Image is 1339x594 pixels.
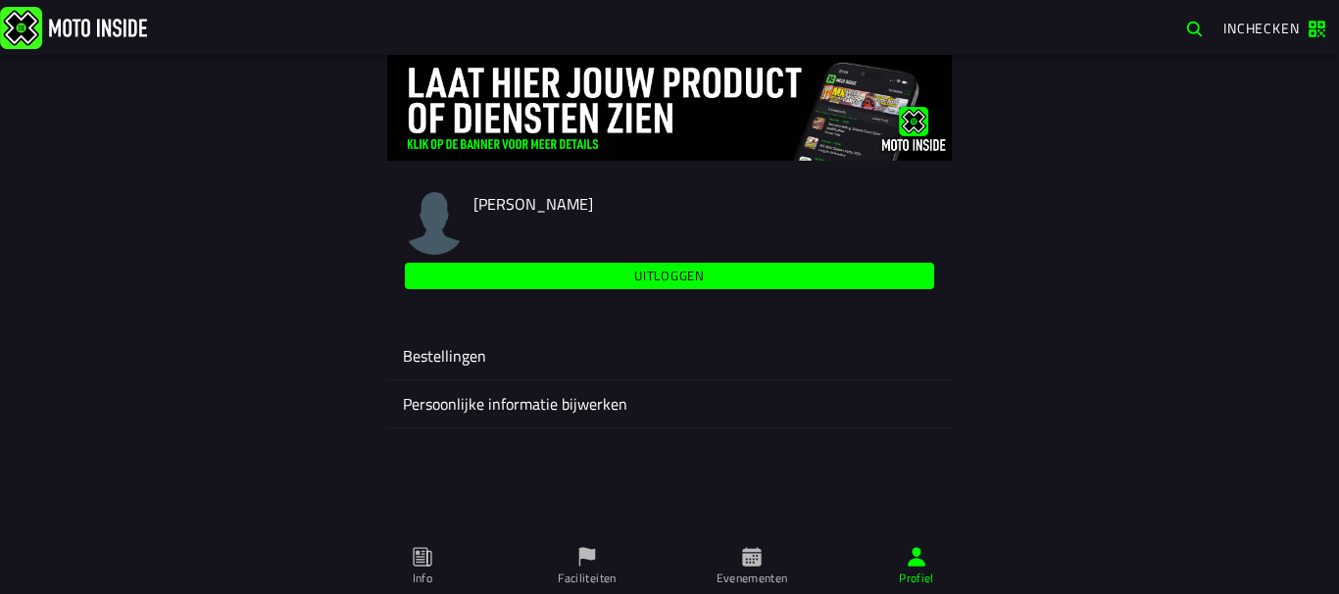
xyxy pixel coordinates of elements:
[403,344,936,368] ion-label: Bestellingen
[558,569,616,587] ion-label: Faciliteiten
[405,263,934,289] ion-button: Uitloggen
[473,192,593,216] span: [PERSON_NAME]
[403,392,936,416] ion-label: Persoonlijke informatie bijwerken
[403,192,466,255] img: user-profile-image
[1223,18,1300,38] span: Inchecken
[1214,11,1335,44] a: Inchecken
[899,569,934,587] ion-label: Profiel
[717,569,788,587] ion-label: Evenementen
[387,55,952,161] img: 4Lg0uCZZgYSq9MW2zyHRs12dBiEH1AZVHKMOLPl0.jpg
[413,569,432,587] ion-label: Info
